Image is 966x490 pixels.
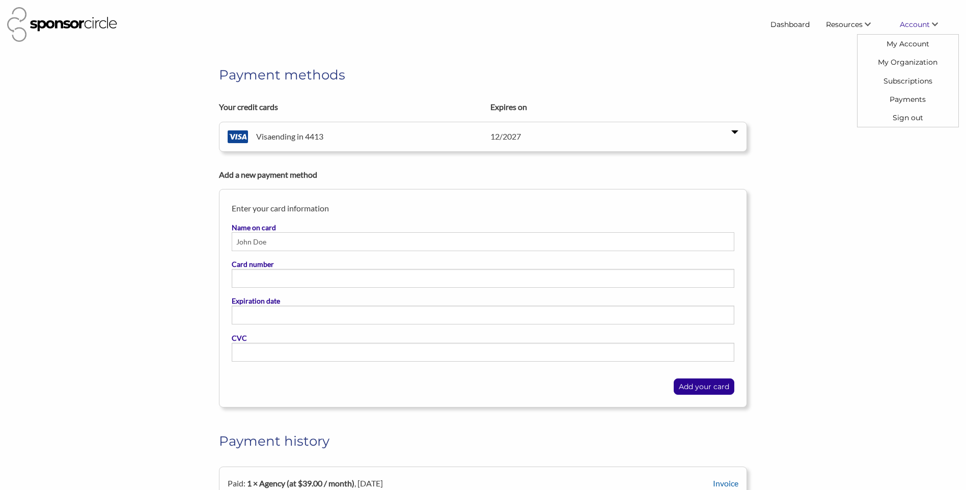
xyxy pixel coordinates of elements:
[858,35,958,53] a: My Account
[236,275,730,283] iframe: Secure card number input frame
[713,478,738,488] a: Invoice
[219,432,747,450] h1: Payment history
[232,223,276,232] b: Name on card
[232,334,247,342] b: CVC
[490,102,527,112] b: Expires on
[219,102,278,112] b: Your credit cards
[357,478,383,488] span: [DATE]
[220,130,483,143] div: Visa ending in 4413
[236,311,730,320] iframe: Secure expiration date input frame
[818,15,892,34] li: Resources
[228,130,248,143] img: visa-f627cb1c.svg
[674,378,734,395] button: Add your card
[826,20,863,29] span: Resources
[236,348,730,357] iframe: Secure CVC input frame
[232,260,274,268] b: Card number
[900,20,930,29] span: Account
[674,379,734,394] p: Add your card
[232,232,734,251] input: Name on card
[858,108,958,127] a: Sign out
[858,53,958,71] a: My Organization
[858,71,958,90] a: Subscriptions
[483,130,746,143] div: 12 / 2027
[858,90,958,108] a: Payments
[892,15,959,34] li: Account
[228,477,713,489] div: Paid : ,
[219,170,317,179] b: Add a new payment method
[219,66,747,84] h1: Payment methods
[247,478,354,488] b: 1 × Agency (at $39.00 / month)
[7,7,117,42] img: Sponsor Circle Logo
[232,296,280,305] b: Expiration date
[232,202,734,215] p: Enter your card information
[762,15,818,34] a: Dashboard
